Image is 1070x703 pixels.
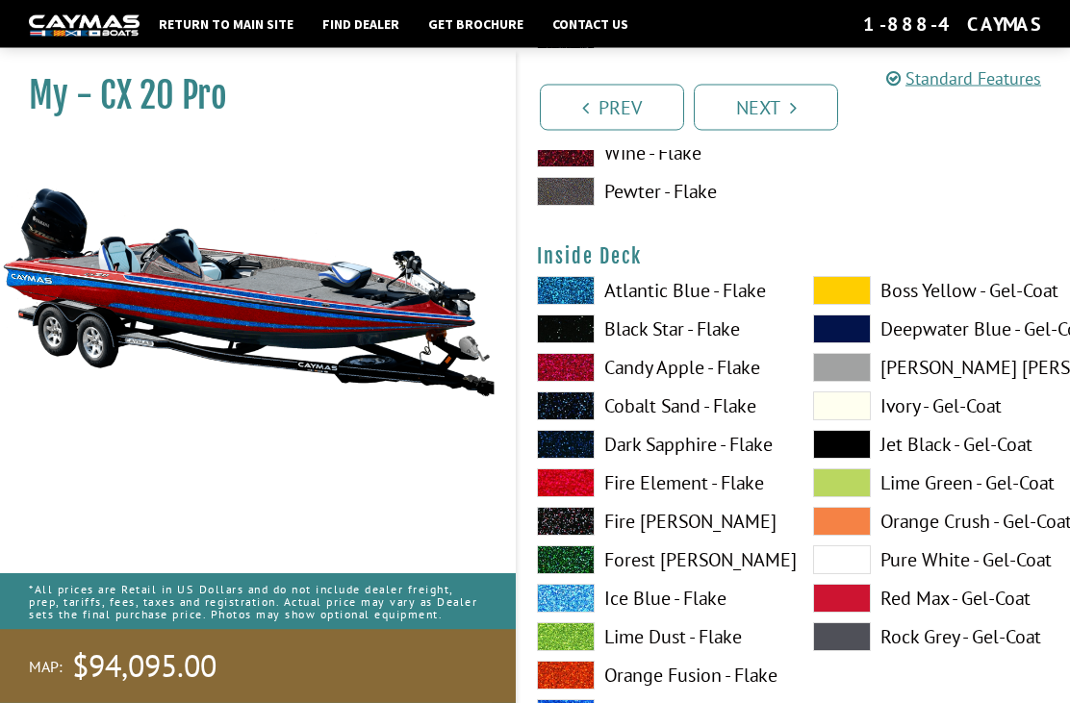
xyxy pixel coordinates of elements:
[535,82,1070,131] ul: Pagination
[537,662,775,690] label: Orange Fusion - Flake
[537,277,775,306] label: Atlantic Blue - Flake
[540,85,684,131] a: Prev
[29,74,468,117] h1: My - CX 20 Pro
[813,623,1051,652] label: Rock Grey - Gel-Coat
[419,12,533,37] a: Get Brochure
[813,546,1051,575] label: Pure White - Gel-Coat
[149,12,303,37] a: Return to main site
[863,12,1041,37] div: 1-888-4CAYMAS
[537,431,775,460] label: Dark Sapphire - Flake
[543,12,638,37] a: Contact Us
[29,573,487,631] p: *All prices are Retail in US Dollars and do not include dealer freight, prep, tariffs, fees, taxe...
[886,67,1041,89] a: Standard Features
[313,12,409,37] a: Find Dealer
[813,277,1051,306] label: Boss Yellow - Gel-Coat
[813,431,1051,460] label: Jet Black - Gel-Coat
[537,623,775,652] label: Lime Dust - Flake
[537,546,775,575] label: Forest [PERSON_NAME]
[537,139,775,168] label: Wine - Flake
[537,469,775,498] label: Fire Element - Flake
[537,585,775,614] label: Ice Blue - Flake
[537,178,775,207] label: Pewter - Flake
[29,657,63,677] span: MAP:
[537,392,775,421] label: Cobalt Sand - Flake
[694,85,838,131] a: Next
[813,392,1051,421] label: Ivory - Gel-Coat
[813,315,1051,344] label: Deepwater Blue - Gel-Coat
[813,469,1051,498] label: Lime Green - Gel-Coat
[813,508,1051,537] label: Orange Crush - Gel-Coat
[813,585,1051,614] label: Red Max - Gel-Coat
[537,508,775,537] label: Fire [PERSON_NAME]
[537,354,775,383] label: Candy Apple - Flake
[813,354,1051,383] label: [PERSON_NAME] [PERSON_NAME] - Gel-Coat
[537,245,1051,269] h4: Inside Deck
[29,15,140,36] img: white-logo-c9c8dbefe5ff5ceceb0f0178aa75bf4bb51f6bca0971e226c86eb53dfe498488.png
[72,646,217,687] span: $94,095.00
[537,315,775,344] label: Black Star - Flake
